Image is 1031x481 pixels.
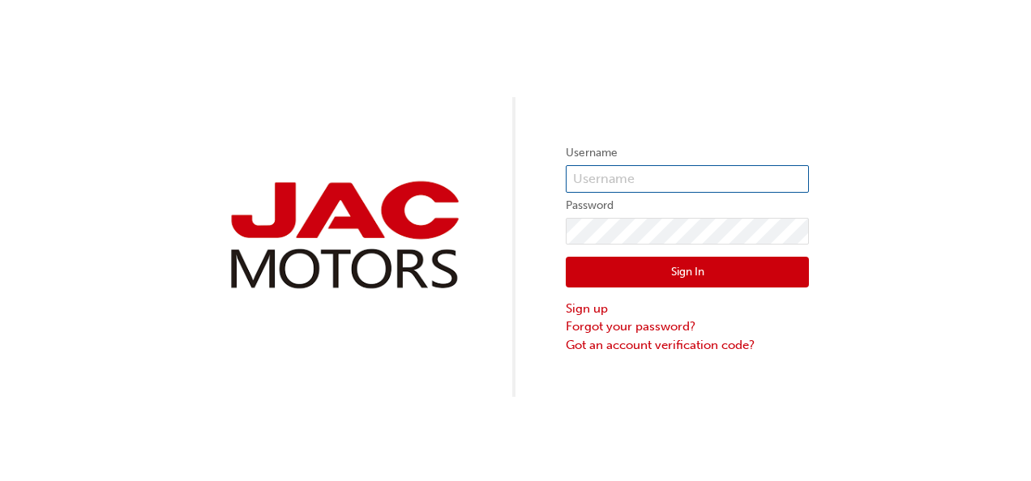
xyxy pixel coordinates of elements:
[566,143,809,163] label: Username
[566,257,809,287] button: Sign In
[566,196,809,215] label: Password
[566,300,809,318] a: Sign up
[566,317,809,336] a: Forgot your password?
[566,336,809,355] a: Got an account verification code?
[222,175,465,296] img: jac-portal
[566,165,809,193] input: Username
